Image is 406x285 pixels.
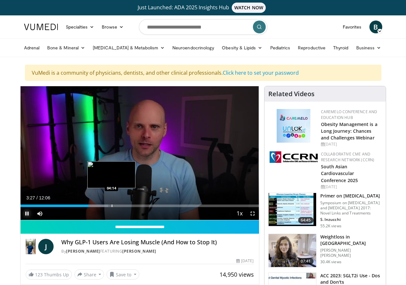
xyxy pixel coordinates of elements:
h4: Why GLP-1 Users Are Losing Muscle (And How to Stop It) [61,239,254,246]
a: South Asian Cardiovascular Conference 2025 [321,163,358,183]
a: 64:45 Primer on [MEDICAL_DATA] Symposium on [MEDICAL_DATA] and [MEDICAL_DATA] 2017: Novel Links a... [268,193,382,229]
a: 07:41 Weightloss in [GEOGRAPHIC_DATA] [PERSON_NAME] [PERSON_NAME] 30.4K views [268,234,382,268]
p: Symposium on [MEDICAL_DATA] and [MEDICAL_DATA] 2017: Novel Links and Treatments [320,200,382,216]
img: 022d2313-3eaa-4549-99ac-ae6801cd1fdc.150x105_q85_crop-smart_upscale.jpg [269,193,316,226]
button: Share [74,269,104,280]
img: image.jpeg [87,161,135,188]
a: CaReMeLO Conference and Education Hub [321,109,377,120]
a: Browse [98,21,127,33]
a: Just Launched: ADA 2025 Insights HubWATCH NOW [25,3,381,13]
h4: Related Videos [268,90,315,98]
input: Search topics, interventions [139,19,267,35]
a: [MEDICAL_DATA] & Metabolism [89,41,168,54]
span: 07:41 [298,258,314,264]
span: 12:06 [39,195,50,200]
div: By FEATURING [61,248,254,254]
a: Obesity & Lipids [218,41,266,54]
div: [DATE] [321,141,381,147]
a: Collaborative CME and Research Network (CCRN) [321,151,375,163]
span: 3:27 [26,195,35,200]
img: 9983fed1-7565-45be-8934-aef1103ce6e2.150x105_q85_crop-smart_upscale.jpg [269,234,316,267]
button: Mute [33,207,46,220]
h3: Weightloss in [GEOGRAPHIC_DATA] [320,234,382,247]
img: Dr. Jordan Rennicke [26,239,36,254]
p: 55.2K views [320,223,341,229]
p: [PERSON_NAME] [PERSON_NAME] [320,248,382,258]
a: 123 Thumbs Up [26,270,72,280]
div: [DATE] [236,258,254,264]
span: 123 [35,272,43,278]
span: 14,950 views [220,271,254,278]
p: 30.4K views [320,259,341,264]
a: [PERSON_NAME] [66,248,100,254]
button: Playback Rate [233,207,246,220]
a: Pediatrics [266,41,294,54]
a: Reproductive [294,41,329,54]
a: Bone & Mineral [43,41,89,54]
a: Thyroid [329,41,352,54]
a: Specialties [62,21,98,33]
a: Business [352,41,385,54]
h3: Primer on [MEDICAL_DATA] [320,193,382,199]
a: Obesity Management is a Long Journey: Chances and Challenges Webinar [321,121,377,141]
span: WATCH NOW [232,3,266,13]
div: Progress Bar [21,205,259,207]
img: VuMedi Logo [24,24,58,30]
div: VuMedi is a community of physicians, dentists, and other clinical professionals. [25,65,381,81]
span: / [37,195,38,200]
span: 64:45 [298,217,314,223]
a: Neuroendocrinology [168,41,218,54]
video-js: Video Player [21,86,259,220]
img: 45df64a9-a6de-482c-8a90-ada250f7980c.png.150x105_q85_autocrop_double_scale_upscale_version-0.2.jpg [277,109,310,143]
a: Favorites [339,21,366,33]
a: Click here to set your password [223,69,299,76]
button: Pause [21,207,33,220]
a: J [38,239,54,254]
img: a04ee3ba-8487-4636-b0fb-5e8d268f3737.png.150x105_q85_autocrop_double_scale_upscale_version-0.2.png [270,151,318,163]
div: [DATE] [321,184,381,190]
a: Adrenal [20,41,44,54]
a: B [369,21,382,33]
p: S. Inzucchi [320,217,382,222]
button: Fullscreen [246,207,259,220]
button: Save to [107,269,139,280]
a: [PERSON_NAME] [122,248,156,254]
